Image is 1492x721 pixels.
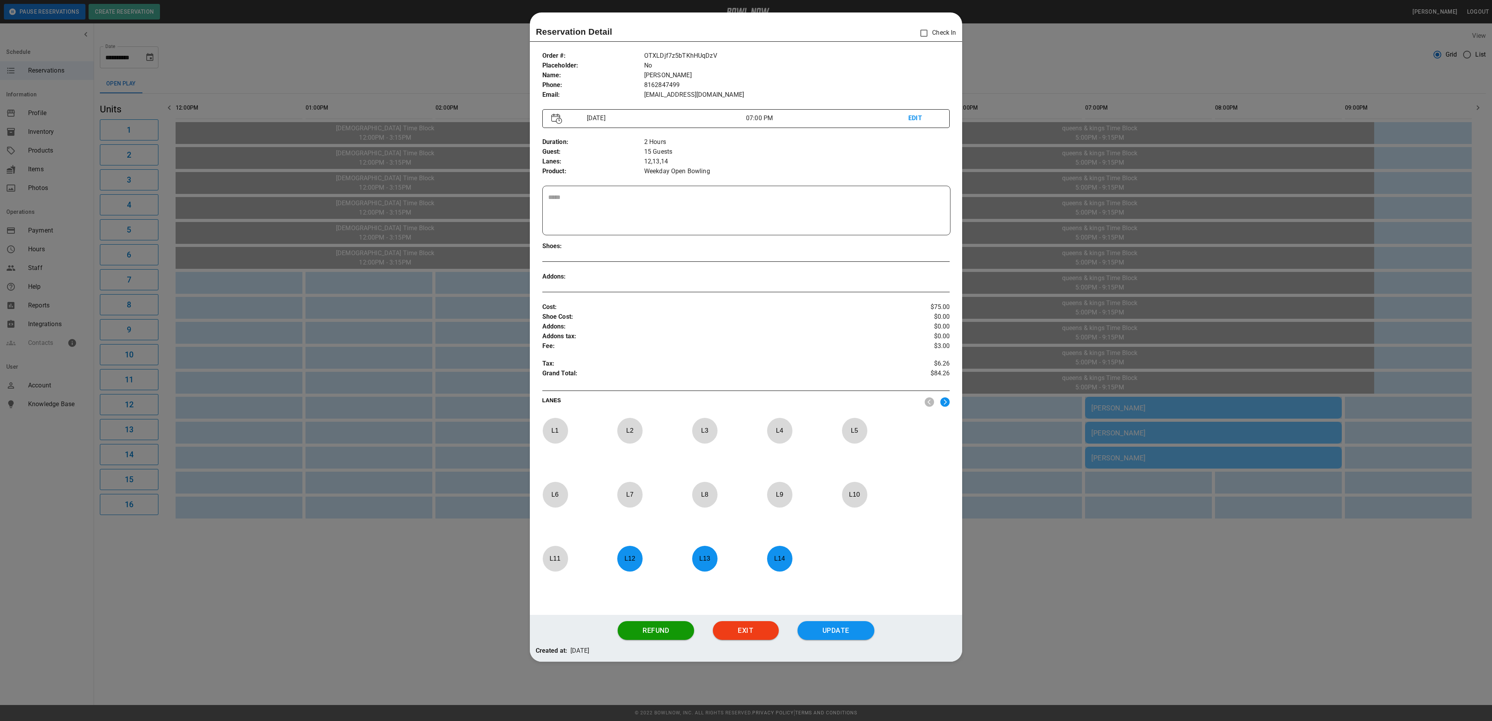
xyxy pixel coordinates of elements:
p: 12,13,14 [644,157,950,167]
p: No [644,61,950,71]
p: $6.26 [882,359,950,369]
p: Weekday Open Bowling [644,167,950,176]
p: Tax : [542,359,882,369]
button: Exit [713,621,778,640]
p: Shoe Cost : [542,312,882,322]
p: Addons tax : [542,332,882,341]
p: OTXLDjf7z5bTKhHUqDzV [644,51,950,61]
p: L 4 [767,421,792,440]
p: Reservation Detail [536,25,613,38]
p: 2 Hours [644,137,950,147]
p: L 12 [617,549,643,568]
p: L 8 [692,485,718,504]
p: Check In [916,25,956,41]
p: Created at: [536,646,568,656]
p: $75.00 [882,302,950,312]
p: Name : [542,71,644,80]
p: Shoes : [542,242,644,251]
p: Addons : [542,272,644,282]
p: 15 Guests [644,147,950,157]
p: LANES [542,396,919,407]
button: Refund [618,621,694,640]
p: Duration : [542,137,644,147]
p: [DATE] [570,646,589,656]
p: $3.00 [882,341,950,351]
p: L 9 [767,485,792,504]
p: Cost : [542,302,882,312]
p: L 7 [617,485,643,504]
button: Update [798,621,874,640]
p: EDIT [908,114,941,123]
p: Lanes : [542,157,644,167]
p: Grand Total : [542,369,882,380]
p: [PERSON_NAME] [644,71,950,80]
p: Placeholder : [542,61,644,71]
p: Order # : [542,51,644,61]
p: L 10 [842,485,867,504]
p: Guest : [542,147,644,157]
p: $0.00 [882,312,950,322]
img: Vector [551,114,562,124]
p: [DATE] [584,114,746,123]
img: nav_left.svg [925,397,934,407]
p: Phone : [542,80,644,90]
p: Email : [542,90,644,100]
p: L 2 [617,421,643,440]
p: $0.00 [882,332,950,341]
p: Product : [542,167,644,176]
p: L 3 [692,421,718,440]
p: $84.26 [882,369,950,380]
p: L 1 [542,421,568,440]
p: $0.00 [882,322,950,332]
p: 8162847499 [644,80,950,90]
img: right.svg [940,397,950,407]
p: L 5 [842,421,867,440]
p: L 14 [767,549,792,568]
p: [EMAIL_ADDRESS][DOMAIN_NAME] [644,90,950,100]
p: L 13 [692,549,718,568]
p: L 11 [542,549,568,568]
p: Addons : [542,322,882,332]
p: 07:00 PM [746,114,908,123]
p: L 6 [542,485,568,504]
p: Fee : [542,341,882,351]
